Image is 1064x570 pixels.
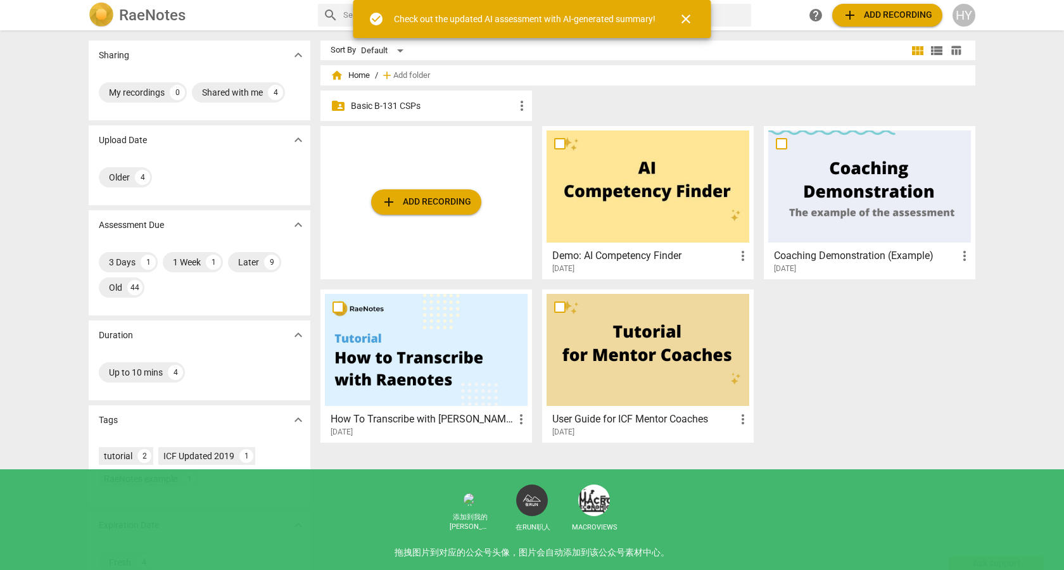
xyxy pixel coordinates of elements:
[393,71,430,80] span: Add folder
[381,194,396,210] span: add
[953,4,975,27] button: HY
[289,130,308,149] button: Show more
[99,134,147,147] p: Upload Date
[908,41,927,60] button: Tile view
[104,450,132,462] div: tutorial
[552,427,574,438] span: [DATE]
[99,218,164,232] p: Assessment Due
[842,8,932,23] span: Add recording
[264,255,279,270] div: 9
[135,170,150,185] div: 4
[109,281,122,294] div: Old
[163,450,234,462] div: ICF Updated 2019
[768,130,971,274] a: Coaching Demonstration (Example)[DATE]
[552,412,735,427] h3: User Guide for ICF Mentor Coaches
[832,4,942,27] button: Upload
[514,412,529,427] span: more_vert
[291,132,306,148] span: expand_more
[381,194,471,210] span: Add recording
[331,69,343,82] span: home
[351,99,514,113] p: Basic B-131 CSPs
[946,41,965,60] button: Table view
[291,412,306,427] span: expand_more
[291,47,306,63] span: expand_more
[514,98,529,113] span: more_vert
[808,8,823,23] span: help
[950,44,962,56] span: table_chart
[109,366,163,379] div: Up to 10 mins
[804,4,827,27] a: Help
[394,13,655,26] div: Check out the updated AI assessment with AI-generated summary!
[127,280,142,295] div: 44
[331,46,356,55] div: Sort By
[89,3,308,28] a: LogoRaeNotes
[371,189,481,215] button: Upload
[361,41,408,61] div: Default
[735,248,750,263] span: more_vert
[268,85,283,100] div: 4
[957,248,972,263] span: more_vert
[552,248,735,263] h3: Demo: AI Competency Finder
[547,294,749,437] a: User Guide for ICF Mentor Coaches[DATE]
[206,255,221,270] div: 1
[381,69,393,82] span: add
[291,217,306,232] span: expand_more
[173,256,201,269] div: 1 Week
[343,5,746,25] input: Search
[331,98,346,113] span: folder_shared
[547,130,749,274] a: Demo: AI Competency Finder[DATE]
[289,326,308,345] button: Show more
[375,71,378,80] span: /
[774,263,796,274] span: [DATE]
[141,255,156,270] div: 1
[289,410,308,429] button: Show more
[137,449,151,463] div: 2
[369,11,384,27] span: check_circle
[291,327,306,343] span: expand_more
[202,86,263,99] div: Shared with me
[910,43,925,58] span: view_module
[331,412,514,427] h3: How To Transcribe with RaeNotes
[99,49,129,62] p: Sharing
[289,215,308,234] button: Show more
[238,256,259,269] div: Later
[119,6,186,24] h2: RaeNotes
[323,8,338,23] span: search
[735,412,750,427] span: more_vert
[109,256,136,269] div: 3 Days
[842,8,858,23] span: add
[239,449,253,463] div: 1
[774,248,957,263] h3: Coaching Demonstration (Example)
[552,263,574,274] span: [DATE]
[170,85,185,100] div: 0
[99,414,118,427] p: Tags
[929,43,944,58] span: view_list
[99,329,133,342] p: Duration
[109,86,165,99] div: My recordings
[168,365,183,380] div: 4
[325,294,528,437] a: How To Transcribe with [PERSON_NAME][DATE]
[331,69,370,82] span: Home
[671,4,701,34] button: Close
[331,427,353,438] span: [DATE]
[289,46,308,65] button: Show more
[678,11,693,27] span: close
[89,3,114,28] img: Logo
[109,171,130,184] div: Older
[927,41,946,60] button: List view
